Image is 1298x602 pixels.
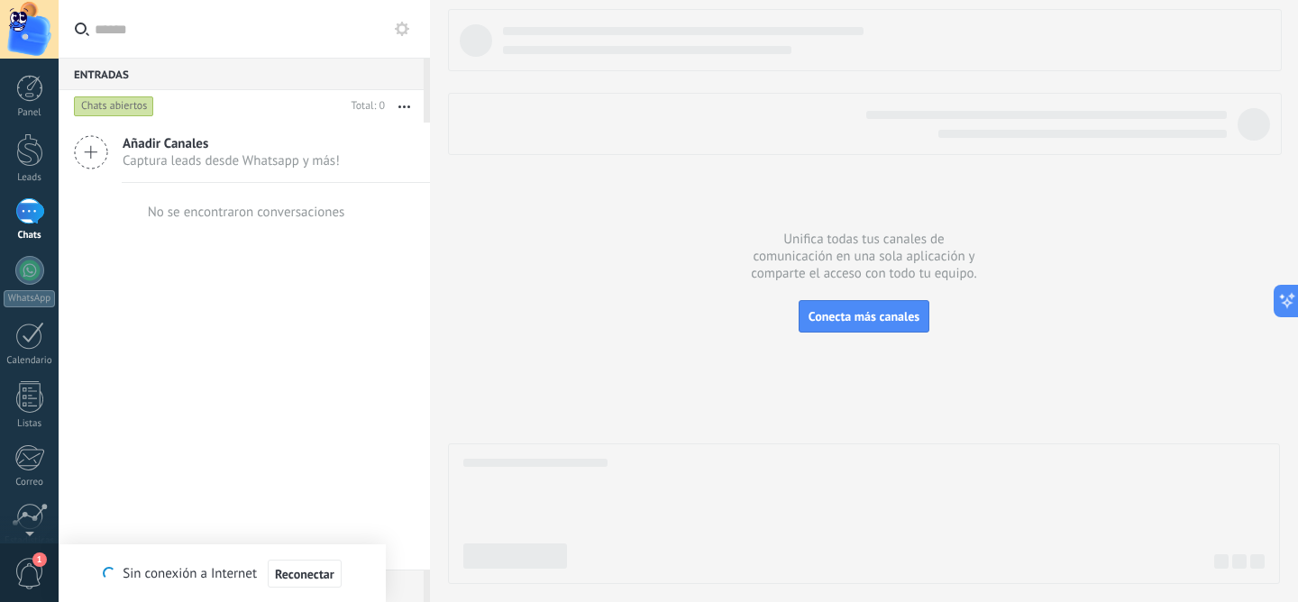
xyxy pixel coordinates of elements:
[74,96,154,117] div: Chats abiertos
[4,418,56,430] div: Listas
[268,560,342,588] button: Reconectar
[59,58,424,90] div: Entradas
[4,290,55,307] div: WhatsApp
[123,152,340,169] span: Captura leads desde Whatsapp y más!
[32,552,47,567] span: 1
[4,355,56,367] div: Calendario
[4,107,56,119] div: Panel
[275,568,334,580] span: Reconectar
[799,300,929,333] button: Conecta más canales
[123,135,340,152] span: Añadir Canales
[148,204,345,221] div: No se encontraron conversaciones
[4,477,56,488] div: Correo
[809,308,919,324] span: Conecta más canales
[103,559,341,588] div: Sin conexión a Internet
[344,97,385,115] div: Total: 0
[4,172,56,184] div: Leads
[4,230,56,242] div: Chats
